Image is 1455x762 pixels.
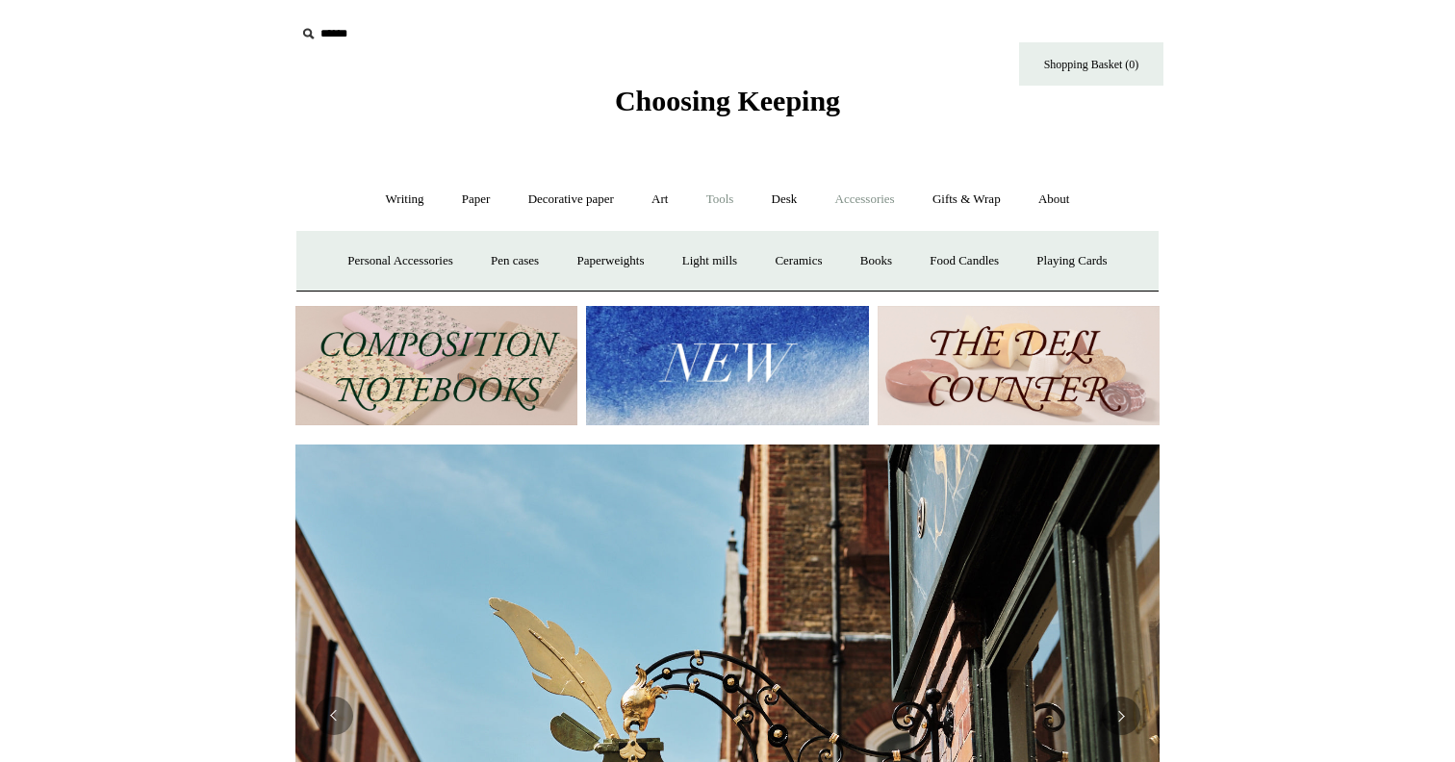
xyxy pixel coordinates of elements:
a: Books [843,236,909,287]
a: Tools [689,174,752,225]
button: Next [1102,697,1140,735]
a: Personal Accessories [330,236,470,287]
a: Food Candles [912,236,1016,287]
a: Ceramics [757,236,839,287]
a: Playing Cards [1019,236,1124,287]
a: Choosing Keeping [615,100,840,114]
a: Decorative paper [511,174,631,225]
a: Shopping Basket (0) [1019,42,1163,86]
a: Writing [369,174,442,225]
a: Art [634,174,685,225]
button: Previous [315,697,353,735]
a: Paperweights [559,236,661,287]
a: About [1021,174,1087,225]
span: Choosing Keeping [615,85,840,116]
a: Light mills [665,236,754,287]
a: Paper [445,174,508,225]
a: Pen cases [473,236,556,287]
img: New.jpg__PID:f73bdf93-380a-4a35-bcfe-7823039498e1 [586,306,868,426]
img: The Deli Counter [878,306,1160,426]
a: Gifts & Wrap [915,174,1018,225]
img: 202302 Composition ledgers.jpg__PID:69722ee6-fa44-49dd-a067-31375e5d54ec [295,306,577,426]
a: Desk [754,174,815,225]
a: Accessories [818,174,912,225]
